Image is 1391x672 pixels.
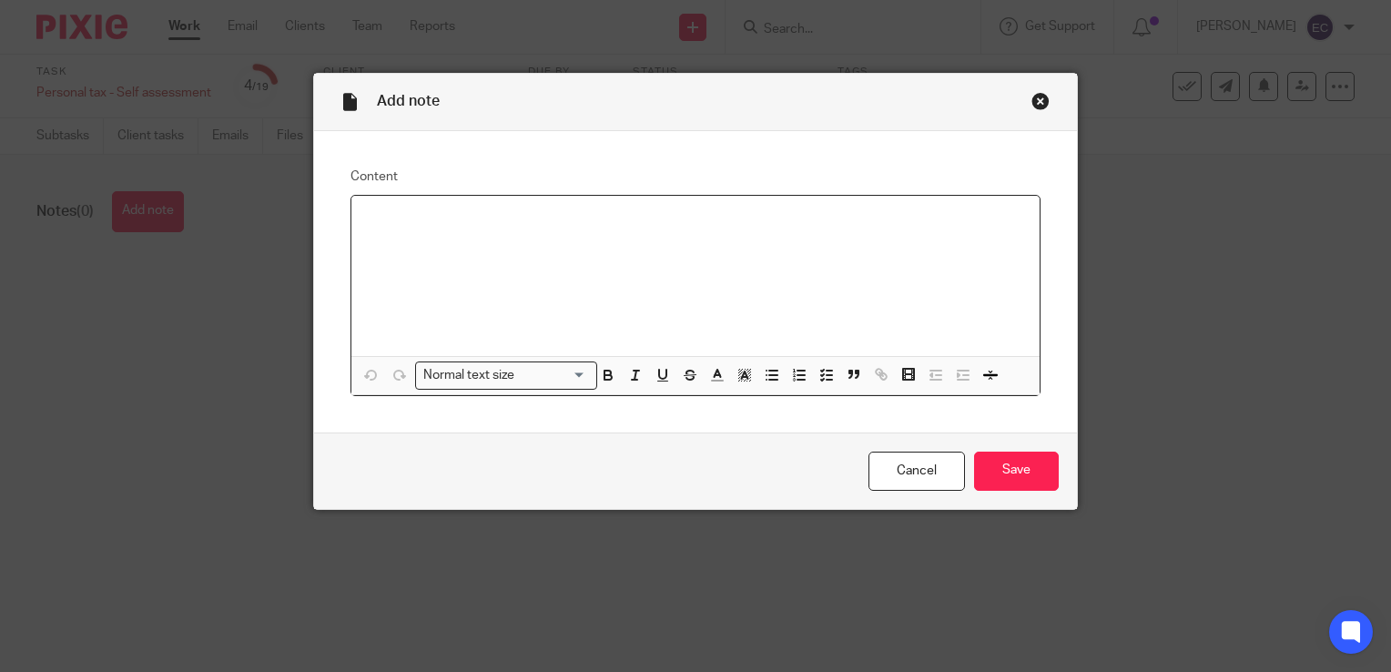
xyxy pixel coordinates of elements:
a: Cancel [868,452,965,491]
input: Save [974,452,1059,491]
span: Add note [377,94,440,108]
span: Normal text size [420,366,519,385]
label: Content [350,168,1041,186]
div: Search for option [415,361,597,390]
div: Close this dialog window [1031,92,1050,110]
input: Search for option [521,366,586,385]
